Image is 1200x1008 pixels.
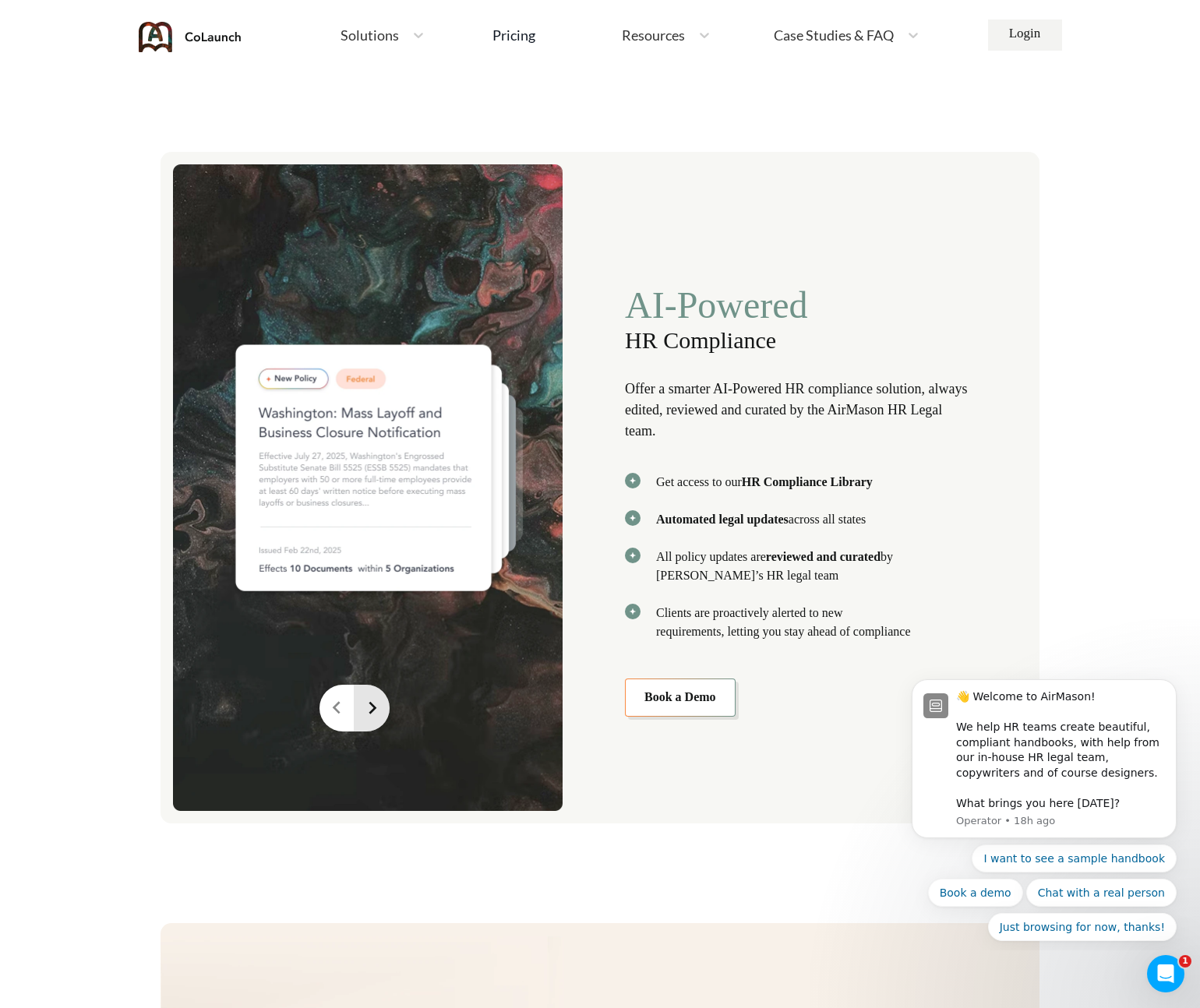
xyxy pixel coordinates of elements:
[888,665,1200,950] iframe: Intercom notifications message
[656,473,873,492] span: Get access to our
[656,510,866,529] p: across all states
[622,28,685,42] span: Resources
[173,164,563,811] img: bg7
[492,21,535,49] a: Pricing
[625,604,641,619] img: svg+xml;base64,PHN2ZyB3aWR0aD0iMjAiIGhlaWdodD0iMjAiIHZpZXdCb3g9IjAgMCAyMCAyMCIgZmlsbD0ibm9uZSIgeG...
[656,513,789,526] b: Automated legal updates
[625,548,641,563] img: svg+xml;base64,PHN2ZyB3aWR0aD0iMjAiIGhlaWdodD0iMjAiIHZpZXdCb3g9IjAgMCAyMCAyMCIgZmlsbD0ibm9uZSIgeG...
[341,28,399,42] span: Solutions
[625,678,736,716] a: Book a Demo
[625,510,641,526] img: svg+xml;base64,PHN2ZyB3aWR0aD0iMjAiIGhlaWdodD0iMjAiIHZpZXdCb3g9IjAgMCAyMCAyMCIgZmlsbD0ibm9uZSIgeG...
[625,473,641,488] img: svg+xml;base64,PHN2ZyB3aWR0aD0iMjAiIGhlaWdodD0iMjAiIHZpZXdCb3g9IjAgMCAyMCAyMCIgZmlsbD0ibm9uZSIgeG...
[774,28,894,42] span: Case Studies & FAQ
[1147,955,1184,992] iframe: Intercom live chat
[139,22,242,52] img: coLaunch
[656,548,912,585] p: All policy updates are by [PERSON_NAME]’s HR legal team
[742,475,873,488] b: HR Compliance Library
[656,604,912,641] p: Clients are proactively alerted to new requirements, letting you stay ahead of compliance
[625,284,971,326] span: AI-Powered
[492,28,535,42] div: Pricing
[766,550,881,563] b: reviewed and curated
[988,19,1062,51] a: Login
[625,327,971,354] span: HR Compliance
[625,379,971,442] p: Offer a smarter AI-Powered HR compliance solution, always edited, reviewed and curated by the Air...
[1179,955,1191,967] span: 1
